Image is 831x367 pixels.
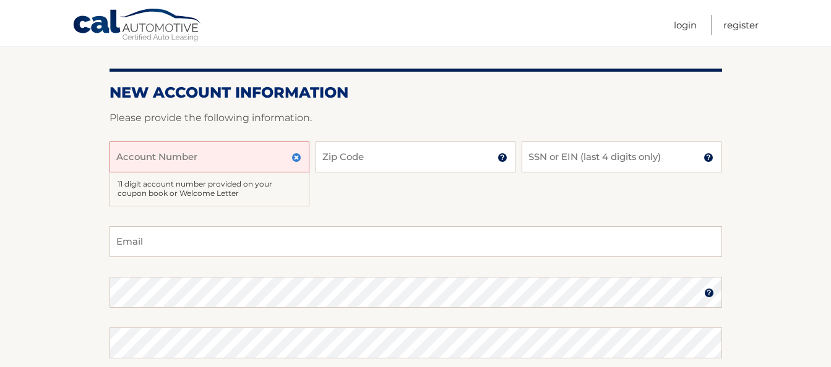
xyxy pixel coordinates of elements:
input: Email [110,226,722,257]
div: 11 digit account number provided on your coupon book or Welcome Letter [110,172,309,206]
p: Please provide the following information. [110,109,722,127]
a: Login [674,15,697,35]
input: SSN or EIN (last 4 digits only) [522,141,721,172]
img: tooltip.svg [704,288,714,298]
a: Cal Automotive [72,8,202,44]
h2: New Account Information [110,83,722,102]
a: Register [723,15,759,35]
img: close.svg [291,153,301,162]
input: Zip Code [316,141,515,172]
img: tooltip.svg [704,153,713,162]
input: Account Number [110,141,309,172]
img: tooltip.svg [497,153,507,162]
